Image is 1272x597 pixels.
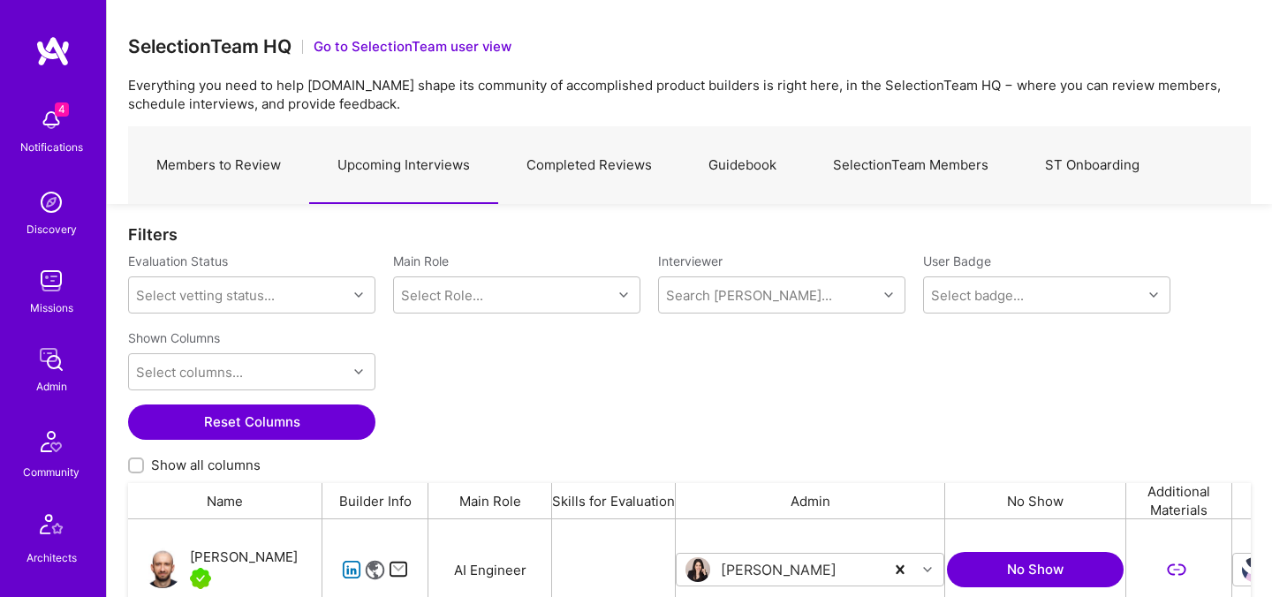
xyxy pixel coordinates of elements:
[142,547,298,593] a: User Avatar[PERSON_NAME]A.Teamer in Residence
[128,404,375,440] button: Reset Columns
[20,138,83,156] div: Notifications
[923,565,932,574] i: icon Chevron
[619,291,628,299] i: icon Chevron
[945,483,1126,518] div: No Show
[428,483,552,518] div: Main Role
[923,253,991,269] label: User Badge
[1242,557,1267,582] img: User Avatar
[498,127,680,204] a: Completed Reviews
[884,291,893,299] i: icon Chevron
[151,456,261,474] span: Show all columns
[26,220,77,238] div: Discovery
[552,483,676,518] div: Skills for Evaluation
[30,298,73,317] div: Missions
[1149,291,1158,299] i: icon Chevron
[190,547,298,568] div: [PERSON_NAME]
[947,552,1124,587] button: No Show
[393,253,640,269] label: Main Role
[314,37,511,56] button: Go to SelectionTeam user view
[23,463,79,481] div: Community
[55,102,69,117] span: 4
[36,377,67,396] div: Admin
[658,253,905,269] label: Interviewer
[136,286,275,305] div: Select vetting status...
[354,291,363,299] i: icon Chevron
[128,329,220,346] label: Shown Columns
[30,420,72,463] img: Community
[136,363,243,382] div: Select columns...
[666,286,832,305] div: Search [PERSON_NAME]...
[1166,560,1186,580] i: icon LinkSecondary
[128,127,309,204] a: Members to Review
[30,506,72,548] img: Architects
[142,548,183,588] img: User Avatar
[128,483,322,518] div: Name
[128,225,1251,244] div: Filters
[365,560,385,580] i: icon Website
[128,35,291,57] h3: SelectionTeam HQ
[322,483,428,518] div: Builder Info
[401,286,483,305] div: Select Role...
[26,548,77,567] div: Architects
[128,253,228,269] label: Evaluation Status
[309,127,498,204] a: Upcoming Interviews
[34,185,69,220] img: discovery
[680,127,805,204] a: Guidebook
[1017,127,1168,204] a: ST Onboarding
[676,483,945,518] div: Admin
[128,76,1251,113] p: Everything you need to help [DOMAIN_NAME] shape its community of accomplished product builders is...
[34,263,69,298] img: teamwork
[34,102,69,138] img: bell
[190,568,211,589] img: A.Teamer in Residence
[1126,483,1232,518] div: Additional Materials
[685,557,710,582] img: User Avatar
[805,127,1017,204] a: SelectionTeam Members
[389,560,409,580] i: icon Mail
[354,367,363,376] i: icon Chevron
[34,342,69,377] img: admin teamwork
[931,286,1024,305] div: Select badge...
[35,35,71,67] img: logo
[342,560,362,580] i: icon linkedIn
